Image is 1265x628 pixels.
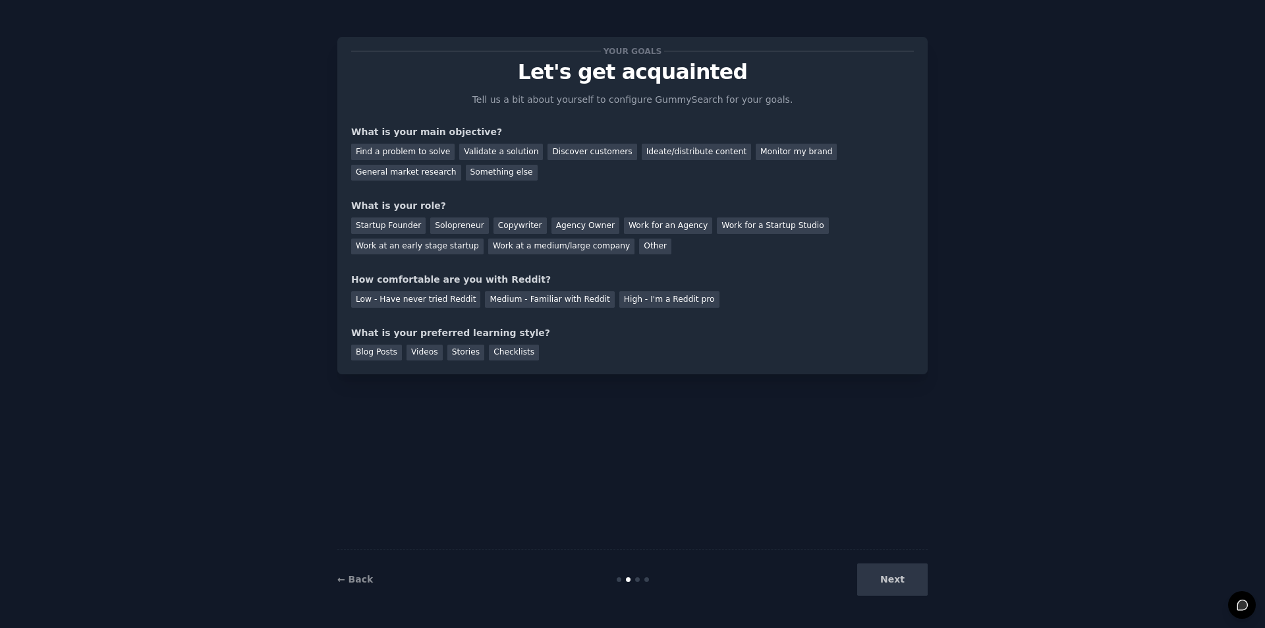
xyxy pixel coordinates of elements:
[407,345,443,361] div: Videos
[351,291,480,308] div: Low - Have never tried Reddit
[351,345,402,361] div: Blog Posts
[624,217,712,234] div: Work for an Agency
[447,345,484,361] div: Stories
[337,574,373,585] a: ← Back
[642,144,751,160] div: Ideate/distribute content
[493,217,547,234] div: Copywriter
[639,239,671,255] div: Other
[485,291,614,308] div: Medium - Familiar with Reddit
[351,199,914,213] div: What is your role?
[488,239,634,255] div: Work at a medium/large company
[601,44,664,58] span: Your goals
[351,125,914,139] div: What is your main objective?
[717,217,828,234] div: Work for a Startup Studio
[551,217,619,234] div: Agency Owner
[351,61,914,84] p: Let's get acquainted
[548,144,636,160] div: Discover customers
[351,273,914,287] div: How comfortable are you with Reddit?
[351,239,484,255] div: Work at an early stage startup
[466,93,799,107] p: Tell us a bit about yourself to configure GummySearch for your goals.
[489,345,539,361] div: Checklists
[351,217,426,234] div: Startup Founder
[459,144,543,160] div: Validate a solution
[351,165,461,181] div: General market research
[351,144,455,160] div: Find a problem to solve
[619,291,719,308] div: High - I'm a Reddit pro
[466,165,538,181] div: Something else
[756,144,837,160] div: Monitor my brand
[351,326,914,340] div: What is your preferred learning style?
[430,217,488,234] div: Solopreneur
